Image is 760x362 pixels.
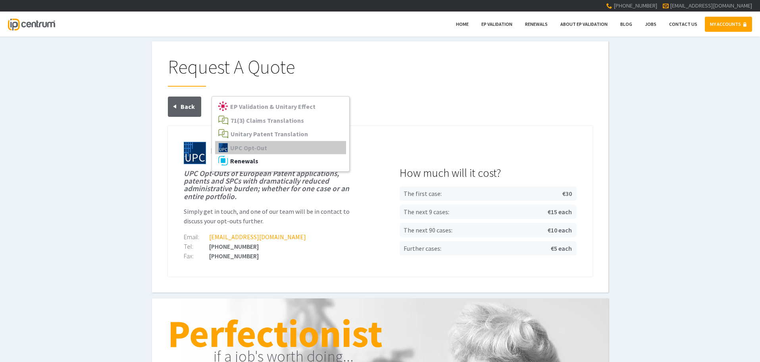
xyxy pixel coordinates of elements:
h1: Request A Quote [168,57,593,87]
h1: Perfectionist [168,314,593,352]
div: Tel: [184,243,209,250]
span: EP Validation & Unitary Effect [230,103,316,110]
a: Jobs [640,17,662,32]
img: upc.svg [184,142,206,164]
a: Blog [615,17,637,32]
a: Unitary Patent Translation [215,127,346,141]
span: [PHONE_NUMBER] [614,2,657,9]
a: [EMAIL_ADDRESS][DOMAIN_NAME] [209,233,306,241]
strong: €10 each [487,227,572,233]
img: upc.svg [219,143,228,152]
span: Blog [620,21,632,27]
a: Renewals [520,17,553,32]
a: MY ACCOUNTS [705,17,752,32]
span: 71(3) Claims Translations [231,116,304,124]
span: UPC Opt-Out [230,143,267,151]
div: [PHONE_NUMBER] [184,253,361,259]
span: Unitary Patent Translation [231,130,308,138]
span: Home [456,21,469,27]
a: Back [168,97,201,117]
span: UPC Opt-Out [210,145,270,159]
a: Home [451,17,474,32]
span: Back [181,103,195,110]
span: Jobs [645,21,656,27]
a: 71(3) Claims Translations [215,114,346,128]
span: About EP Validation [560,21,608,27]
div: Fax: [184,253,209,259]
span: The next 90 cases: [404,227,486,233]
span: EP Validation [481,21,512,27]
p: Simply get in touch, and one of our team will be in contact to discuss your opt-outs further. [184,207,361,226]
span: The next 9 cases: [404,209,486,215]
a: Contact Us [664,17,702,32]
a: Renewals [215,154,346,168]
span: Renewals [230,157,258,165]
strong: €5 each [487,245,572,252]
strong: €30 [487,190,572,197]
a: About EP Validation [555,17,613,32]
a: EP Validation & Unitary Effect [215,100,346,114]
strong: €15 each [487,209,572,215]
a: EP Validation [476,17,518,32]
a: [EMAIL_ADDRESS][DOMAIN_NAME] [670,2,752,9]
span: The first case: [404,190,486,197]
h1: UPC Opt-Outs of European Patent applications, patents and SPCs with dramatically reduced administ... [184,170,361,200]
div: [PHONE_NUMBER] [184,243,361,250]
span: Further cases: [404,245,486,252]
strong: How much will it cost? [400,167,577,178]
a: UPC Opt-Out [215,141,346,155]
a: IP Centrum [8,12,55,37]
span: Contact Us [669,21,697,27]
div: Email: [184,234,209,240]
span: Renewals [525,21,548,27]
